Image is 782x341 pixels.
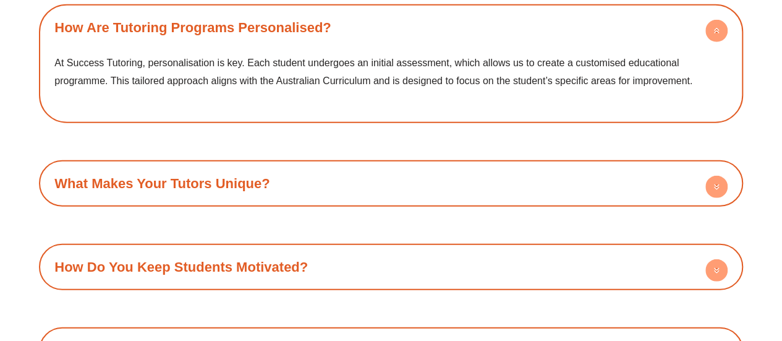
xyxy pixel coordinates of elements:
[45,11,737,45] h4: How Are Tutoring Programs Personalised?
[45,45,737,117] div: How Are Tutoring Programs Personalised?
[45,250,737,284] h4: How Do You Keep Students Motivated?
[54,259,308,275] a: How Do You Keep Students Motivated?
[45,166,737,201] h4: What Makes Your Tutors Unique?
[54,176,270,191] a: What Makes Your Tutors Unique?
[54,58,692,87] span: At Success Tutoring, personalisation is key. Each student undergoes an initial assessment, which ...
[576,201,782,341] iframe: Chat Widget
[54,20,331,35] a: How Are Tutoring Programs Personalised?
